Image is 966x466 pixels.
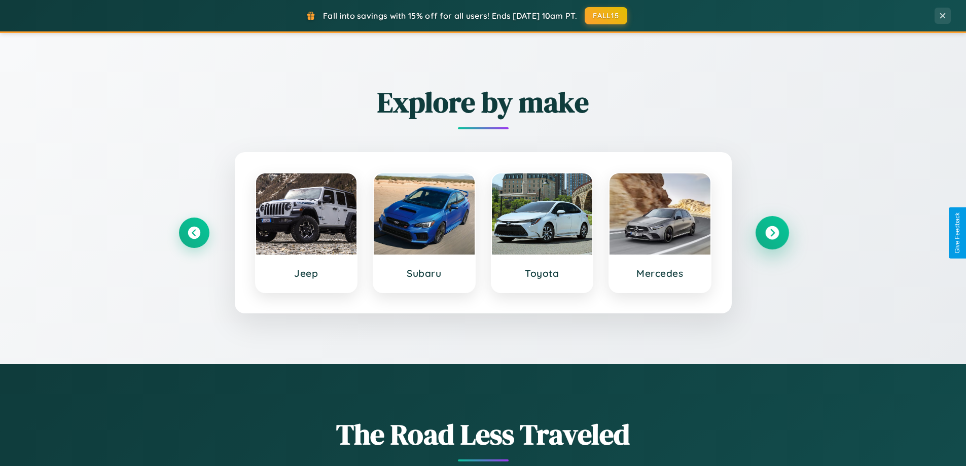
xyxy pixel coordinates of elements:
[502,267,583,279] h3: Toyota
[323,11,577,21] span: Fall into savings with 15% off for all users! Ends [DATE] 10am PT.
[384,267,464,279] h3: Subaru
[179,83,788,122] h2: Explore by make
[620,267,700,279] h3: Mercedes
[585,7,627,24] button: FALL15
[179,415,788,454] h1: The Road Less Traveled
[266,267,347,279] h3: Jeep
[954,212,961,254] div: Give Feedback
